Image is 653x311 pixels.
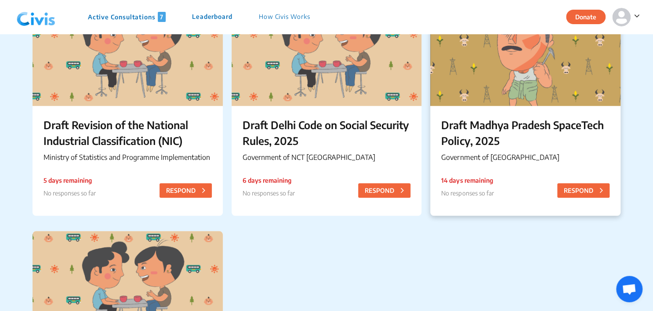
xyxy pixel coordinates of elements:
p: Active Consultations [88,12,166,22]
img: navlogo.png [13,4,59,30]
p: Government of [GEOGRAPHIC_DATA] [441,152,609,163]
p: Government of NCT [GEOGRAPHIC_DATA] [243,152,410,163]
button: Donate [566,10,606,24]
p: 6 days remaining [243,176,295,185]
p: Leaderboard [192,12,232,22]
button: RESPOND [358,183,410,198]
p: Ministry of Statistics and Programme Implementation [44,152,211,163]
button: RESPOND [557,183,609,198]
p: Draft Madhya Pradesh SpaceTech Policy, 2025 [441,117,609,148]
img: person-default.svg [612,8,631,26]
button: RESPOND [160,183,212,198]
p: How Civis Works [259,12,310,22]
div: Open chat [616,276,642,302]
p: Draft Delhi Code on Social Security Rules, 2025 [243,117,410,148]
a: Donate [566,12,612,21]
span: No responses so far [243,189,295,197]
span: No responses so far [441,189,493,197]
p: Draft Revision of the National Industrial Classification (NIC) [44,117,211,148]
p: 14 days remaining [441,176,493,185]
span: No responses so far [44,189,96,197]
span: 7 [158,12,166,22]
p: 5 days remaining [44,176,96,185]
